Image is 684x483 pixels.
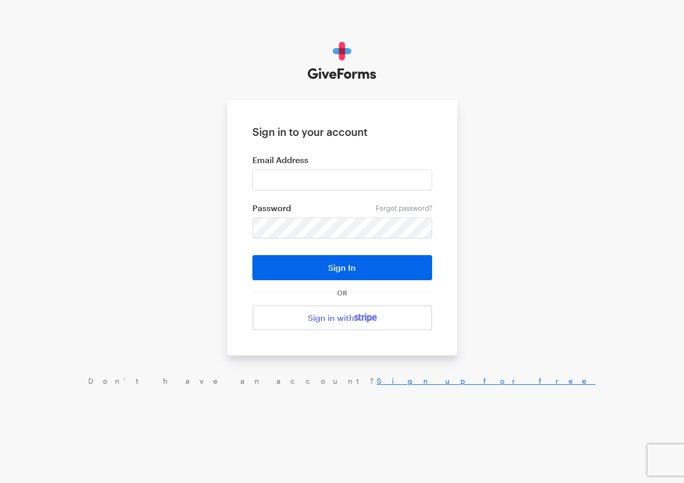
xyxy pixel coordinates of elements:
h1: Sign in to your account [252,125,432,138]
a: Sign in with [252,305,432,330]
a: Forgot password? [376,204,432,212]
span: OR [335,289,350,297]
label: Email Address [252,155,432,165]
img: stripe-07469f1003232ad58a8838275b02f7af1ac9ba95304e10fa954b414cd571f63b.svg [354,313,377,323]
div: Don’t have an account? [10,376,674,386]
img: GiveForms [308,42,376,79]
button: Sign In [252,255,432,280]
label: Password [252,203,432,213]
a: Sign up for free [377,376,596,385]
